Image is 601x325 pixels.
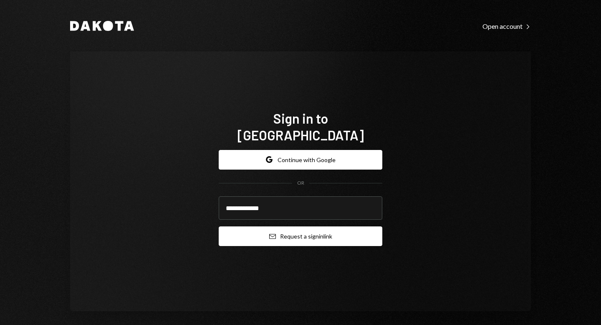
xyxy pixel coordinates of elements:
[482,21,531,30] a: Open account
[366,203,376,213] keeper-lock: Open Keeper Popup
[297,180,304,187] div: OR
[482,22,531,30] div: Open account
[219,226,382,246] button: Request a signinlink
[219,150,382,170] button: Continue with Google
[219,110,382,143] h1: Sign in to [GEOGRAPHIC_DATA]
